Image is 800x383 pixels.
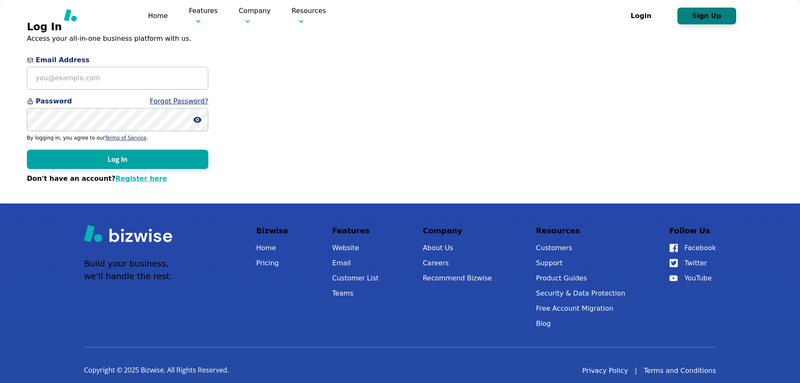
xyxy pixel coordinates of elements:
p: Bizwise [256,225,288,237]
button: Support [536,257,625,269]
img: YouTube Icon [669,275,678,281]
a: Customers [536,242,625,254]
p: Follow Us [669,225,716,237]
a: Email [332,257,379,269]
a: Pricing [256,257,288,269]
span: Email Address [27,55,208,65]
p: Copyright © 2025 Bizwise. All Rights Reserved. [84,366,229,375]
p: Access your all-in-one business platform with us. [27,34,208,43]
a: Careers [423,257,492,269]
p: Company [423,225,492,237]
a: Home [148,12,168,20]
a: Home [256,242,288,254]
a: Sign Up [677,12,736,20]
a: YouTube [669,272,716,284]
p: Resources [536,225,625,237]
p: Company [239,6,270,26]
a: Product Guides [536,272,625,284]
img: Bizwise Logo [84,225,172,242]
button: Login [612,8,671,24]
button: Log In [27,150,208,169]
p: Resources [292,6,326,26]
a: Terms and Conditions [644,366,716,376]
button: Sign Up [677,8,736,24]
a: Terms of Service [105,135,147,141]
a: Facebook [669,242,716,254]
a: Twitter [669,257,716,269]
p: Don't have an account? [27,174,208,183]
p: Features [332,225,379,237]
p: Features [189,6,218,26]
a: Recommend Bizwise [423,272,492,284]
a: Privacy Policy [582,366,628,376]
a: Pricing [347,11,372,21]
a: Website [332,242,379,254]
a: About Us [423,242,492,254]
div: Don't have an account?Register here [27,174,208,183]
a: Forgot Password? [150,97,208,105]
a: Free Account Migration [536,303,625,314]
a: Security & Data Protection [536,288,625,299]
a: Blog [536,318,625,330]
p: By logging in, you agree to our . [27,135,208,141]
div: | [635,366,637,376]
img: Facebook Icon [669,244,678,252]
span: Password [27,96,208,106]
img: Twitter Icon [669,259,678,267]
a: Teams [332,288,379,299]
a: Login [612,12,677,20]
a: Customer List [332,272,379,284]
p: Build your business, we'll handle the rest. [84,257,172,283]
img: Bizwise Logo [64,9,127,21]
a: Register here [115,174,167,182]
input: you@example.com [27,67,208,90]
